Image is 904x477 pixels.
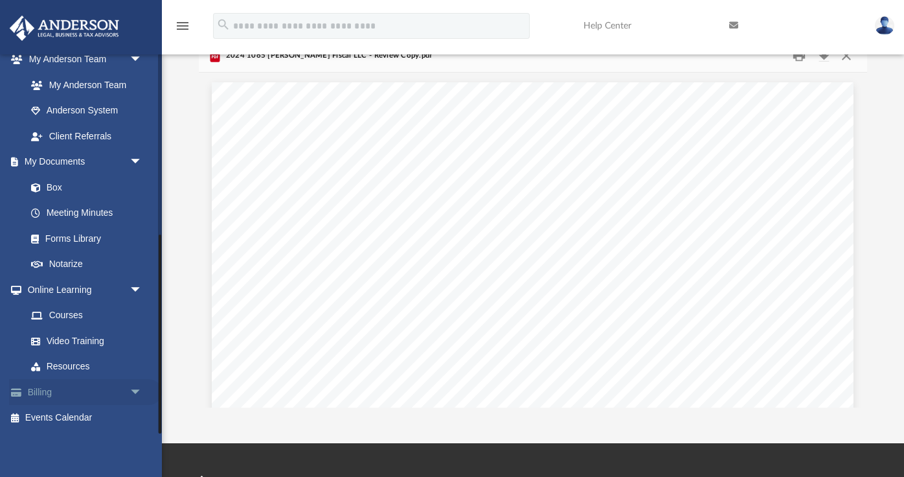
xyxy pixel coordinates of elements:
[199,39,866,408] div: Preview
[592,256,769,460] span: COPY
[223,50,432,62] span: 2024 1065 [PERSON_NAME] Fiscal LLC - Review Copy.pdf
[130,47,155,73] span: arrow_drop_down
[812,45,835,65] button: Download
[130,277,155,303] span: arrow_drop_down
[392,185,429,196] span: DRIVE
[9,379,162,405] a: Billingarrow_drop_down
[407,198,444,209] span: 89121
[370,173,414,183] span: GLOBAL
[18,200,155,226] a: Meeting Minutes
[340,185,425,196] span: [PERSON_NAME]
[18,123,155,149] a: Client Referrals
[303,173,389,183] span: [PERSON_NAME]
[18,174,149,200] a: Box
[385,198,400,209] span: NV
[6,16,123,41] img: Anderson Advisors Platinum Portal
[422,173,481,183] span: BUSINESS
[9,47,155,73] a: My Anderson Teamarrow_drop_down
[130,149,155,176] span: arrow_drop_down
[18,72,149,98] a: My Anderson Team
[303,185,333,196] span: 3225
[175,18,190,34] i: menu
[199,73,866,407] div: File preview
[18,303,155,329] a: Courses
[130,379,155,406] span: arrow_drop_down
[9,277,155,303] a: Online Learningarrow_drop_down
[18,98,155,124] a: Anderson System
[9,149,155,175] a: My Documentsarrow_drop_down
[540,173,562,183] span: LLC
[18,251,155,277] a: Notarize
[835,45,858,65] button: Close
[875,16,894,35] img: User Pic
[216,17,231,32] i: search
[18,226,149,251] a: Forms Library
[18,328,149,354] a: Video Training
[488,173,533,183] span: GROUP,
[786,45,812,65] button: Print
[332,198,377,209] span: VEGAS,
[9,405,162,431] a: Events Calendar
[175,25,190,34] a: menu
[303,198,325,209] span: LAS
[199,73,866,407] div: Document Viewer
[18,354,155,380] a: Resources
